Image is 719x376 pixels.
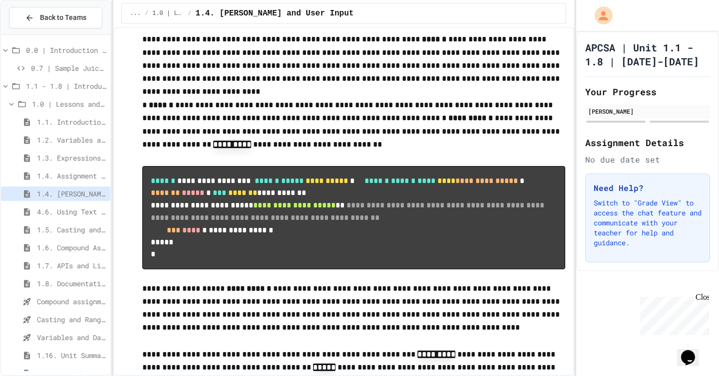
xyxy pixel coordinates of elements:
[37,314,106,325] span: Casting and Ranges of variables - Quiz
[585,154,710,166] div: No due date set
[37,188,106,199] span: 1.4. [PERSON_NAME] and User Input
[196,7,354,19] span: 1.4. [PERSON_NAME] and User Input
[37,296,106,307] span: Compound assignment operators - Quiz
[37,350,106,361] span: 1.16. Unit Summary 1a (1.1-1.6)
[32,99,106,109] span: 1.0 | Lessons and Notes
[588,107,707,116] div: [PERSON_NAME]
[188,9,191,17] span: /
[4,4,69,63] div: Chat with us now!Close
[130,9,141,17] span: ...
[677,336,709,366] iframe: chat widget
[594,198,702,248] p: Switch to "Grade View" to access the chat feature and communicate with your teacher for help and ...
[40,12,86,23] span: Back to Teams
[37,242,106,253] span: 1.6. Compound Assignment Operators
[585,40,710,68] h1: APCSA | Unit 1.1 - 1.8 | [DATE]-[DATE]
[26,81,106,91] span: 1.1 - 1.8 | Introduction to Java
[37,206,106,217] span: 4.6. Using Text Files
[26,45,106,55] span: 0.0 | Introduction to APCSA
[585,136,710,150] h2: Assignment Details
[145,9,148,17] span: /
[37,278,106,289] span: 1.8. Documentation with Comments and Preconditions
[37,260,106,271] span: 1.7. APIs and Libraries
[37,171,106,181] span: 1.4. Assignment and Input
[37,117,106,127] span: 1.1. Introduction to Algorithms, Programming, and Compilers
[9,7,102,28] button: Back to Teams
[584,4,615,27] div: My Account
[37,135,106,145] span: 1.2. Variables and Data Types
[31,63,106,73] span: 0.7 | Sample JuiceMind Assignment - [GEOGRAPHIC_DATA]
[37,332,106,343] span: Variables and Data Types - Quiz
[37,153,106,163] span: 1.3. Expressions and Output [New]
[636,293,709,335] iframe: chat widget
[37,224,106,235] span: 1.5. Casting and Ranges of Values
[594,182,702,194] h3: Need Help?
[585,85,710,99] h2: Your Progress
[152,9,184,17] span: 1.0 | Lessons and Notes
